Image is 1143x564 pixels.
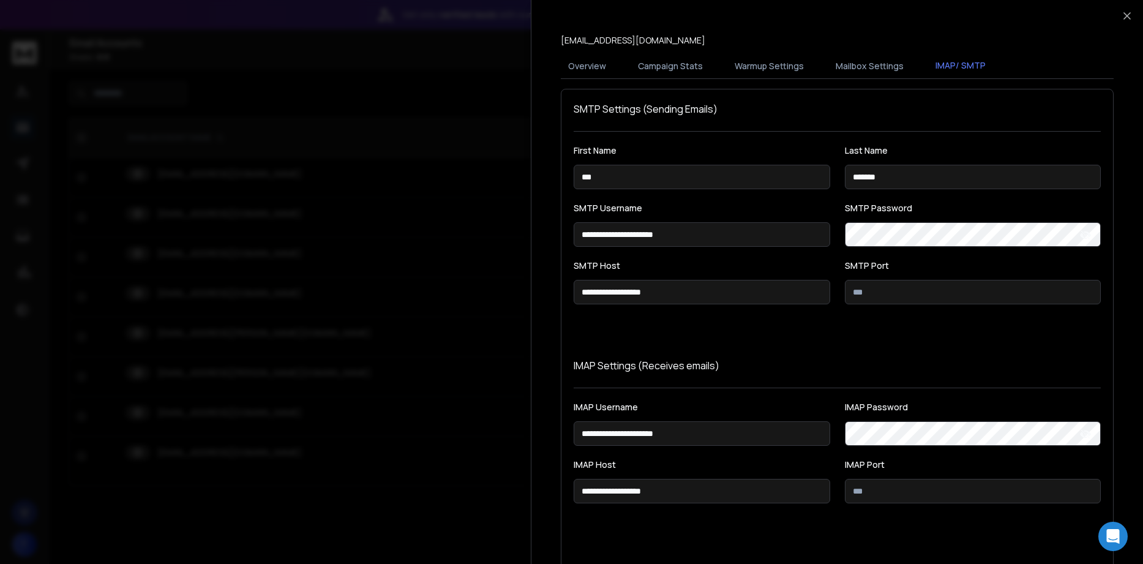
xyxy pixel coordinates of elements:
[845,204,1101,212] label: SMTP Password
[574,204,830,212] label: SMTP Username
[574,146,830,155] label: First Name
[727,53,811,80] button: Warmup Settings
[631,53,710,80] button: Campaign Stats
[574,461,830,469] label: IMAP Host
[574,403,830,412] label: IMAP Username
[845,461,1101,469] label: IMAP Port
[574,358,1101,373] p: IMAP Settings (Receives emails)
[828,53,911,80] button: Mailbox Settings
[845,261,1101,270] label: SMTP Port
[928,52,993,80] button: IMAP/ SMTP
[845,403,1101,412] label: IMAP Password
[574,261,830,270] label: SMTP Host
[1098,522,1128,551] div: Open Intercom Messenger
[561,34,705,47] p: [EMAIL_ADDRESS][DOMAIN_NAME]
[574,102,1101,116] h1: SMTP Settings (Sending Emails)
[561,53,613,80] button: Overview
[845,146,1101,155] label: Last Name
